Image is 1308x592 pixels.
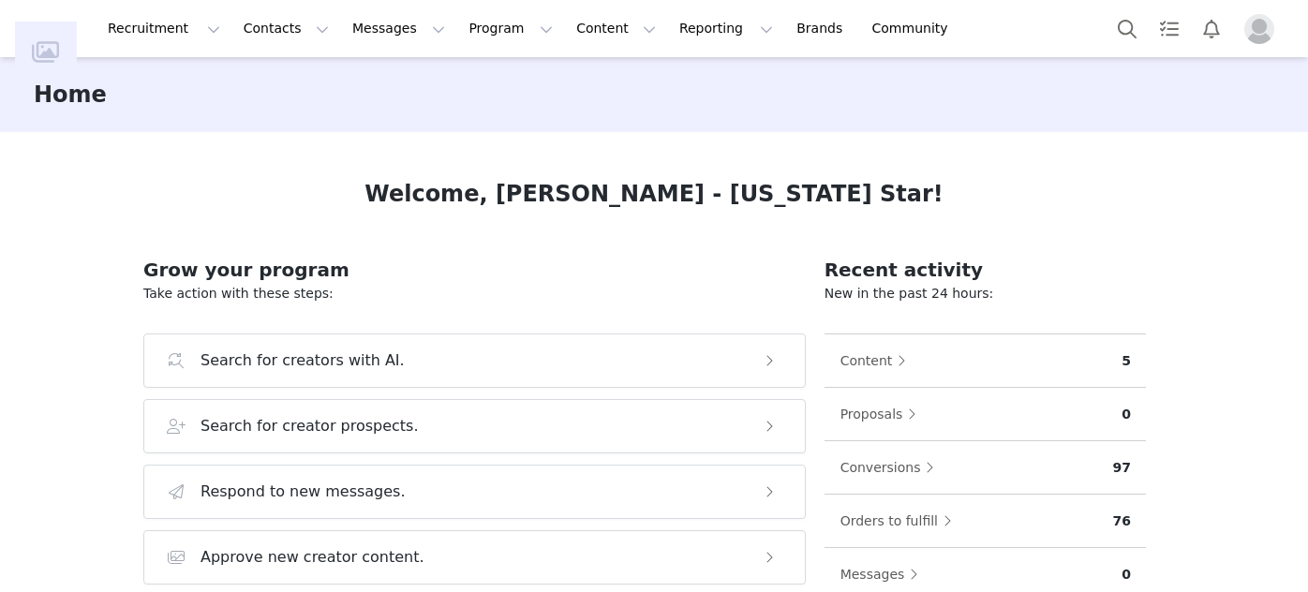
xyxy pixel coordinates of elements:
h3: Home [34,78,107,111]
button: Conversions [840,452,944,482]
button: Search for creator prospects. [143,399,806,453]
button: Messages [341,7,456,50]
button: Search for creators with AI. [143,333,806,388]
p: 76 [1113,511,1131,531]
h2: Recent activity [825,256,1146,284]
button: Notifications [1191,7,1232,50]
h2: Grow your program [143,256,806,284]
button: Program [457,7,564,50]
h1: Welcome, [PERSON_NAME] - [US_STATE] Star! [364,177,943,211]
button: Content [840,346,916,376]
h3: Approve new creator content. [201,546,424,569]
button: Messages [840,559,929,589]
p: 0 [1122,405,1131,424]
button: Reporting [668,7,784,50]
a: Community [861,7,968,50]
p: 5 [1122,351,1131,371]
button: Content [565,7,667,50]
button: Orders to fulfill [840,506,961,536]
a: Tasks [1149,7,1190,50]
h3: Search for creators with AI. [201,349,405,372]
button: Approve new creator content. [143,530,806,585]
p: Take action with these steps: [143,284,806,303]
p: 97 [1113,458,1131,478]
h3: Respond to new messages. [201,481,406,503]
button: Profile [1233,14,1293,44]
img: placeholder-profile.jpg [1244,14,1274,44]
button: Search [1107,7,1148,50]
p: New in the past 24 hours: [825,284,1146,303]
h3: Search for creator prospects. [201,415,419,437]
p: 0 [1122,565,1131,585]
button: Respond to new messages. [143,465,806,519]
a: Brands [785,7,859,50]
button: Proposals [840,399,927,429]
button: Contacts [232,7,340,50]
button: Recruitment [97,7,231,50]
